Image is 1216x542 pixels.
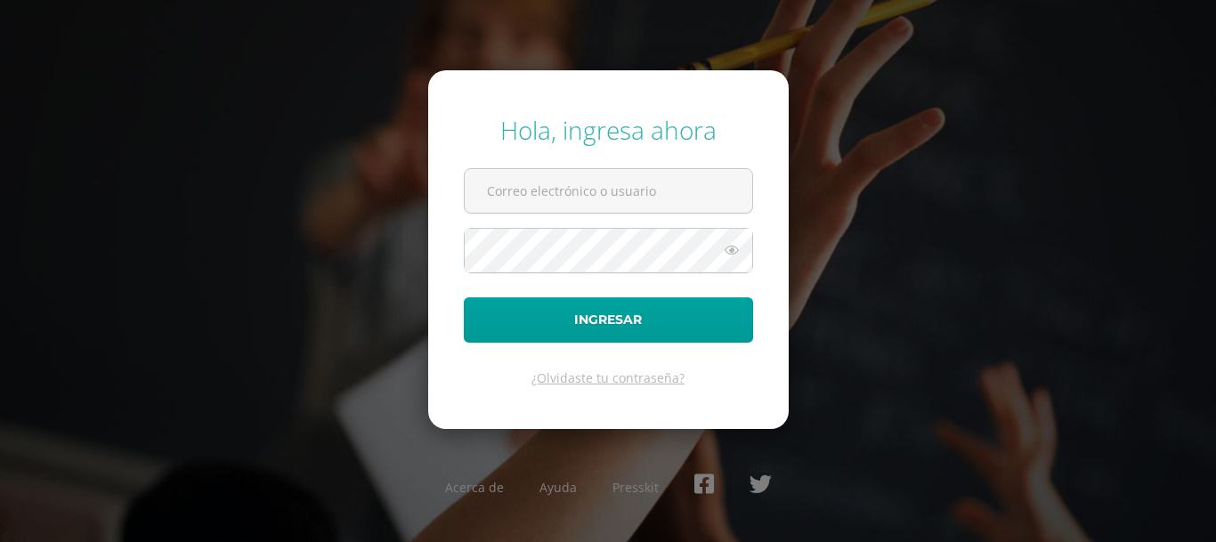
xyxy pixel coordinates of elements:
[464,113,753,147] div: Hola, ingresa ahora
[612,479,659,496] a: Presskit
[465,169,752,213] input: Correo electrónico o usuario
[445,479,504,496] a: Acerca de
[464,297,753,343] button: Ingresar
[539,479,577,496] a: Ayuda
[531,369,685,386] a: ¿Olvidaste tu contraseña?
